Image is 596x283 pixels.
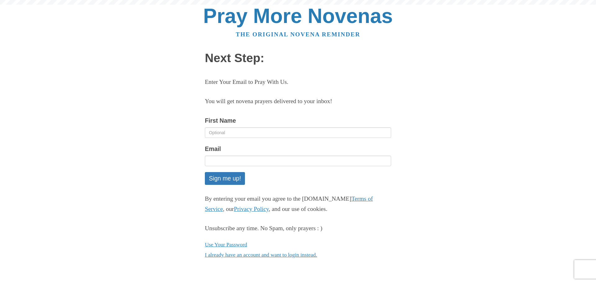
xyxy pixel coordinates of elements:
[205,172,245,185] button: Sign me up!
[205,116,236,126] label: First Name
[205,127,391,138] input: Optional
[205,52,391,65] h1: Next Step:
[205,144,221,154] label: Email
[205,194,391,214] p: By entering your email you agree to the [DOMAIN_NAME] , our , and our use of cookies.
[205,252,317,258] a: I already have an account and want to login instead.
[236,31,360,38] a: The original novena reminder
[203,4,393,27] a: Pray More Novenas
[205,223,391,234] div: Unsubscribe any time. No Spam, only prayers : )
[234,206,269,212] a: Privacy Policy
[205,96,391,107] p: You will get novena prayers delivered to your inbox!
[205,241,247,248] a: Use Your Password
[205,77,391,87] p: Enter Your Email to Pray With Us.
